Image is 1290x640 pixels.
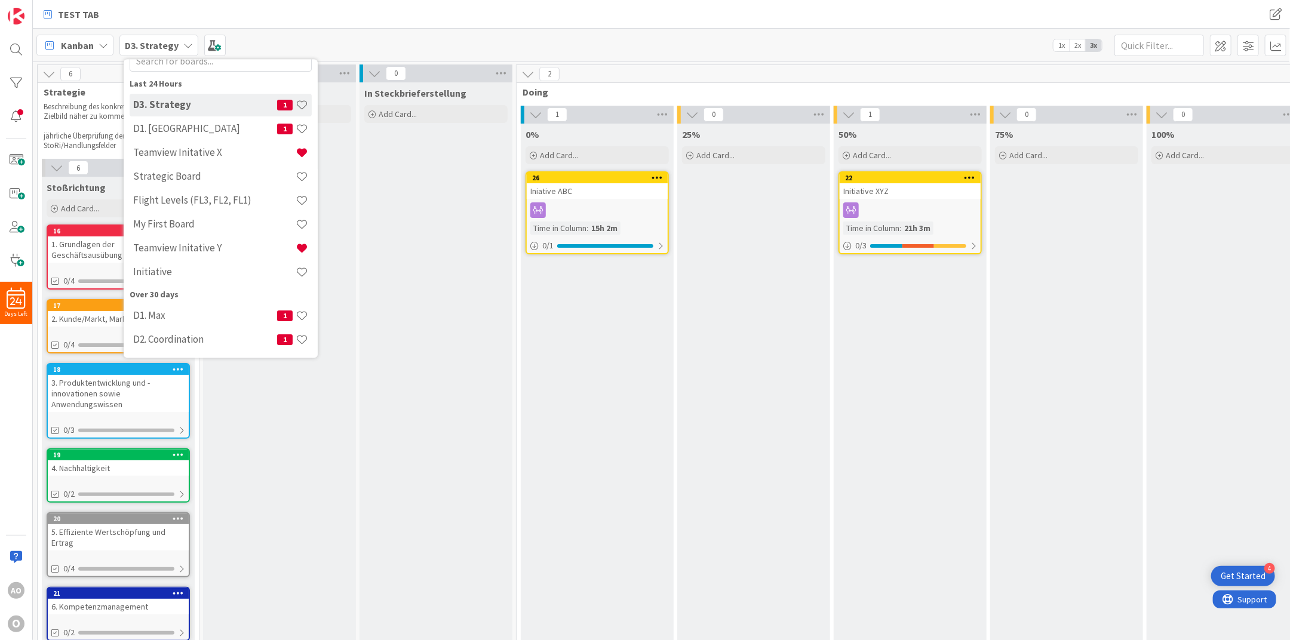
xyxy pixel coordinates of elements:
span: 0/4 [63,275,75,287]
div: 205. Effiziente Wertschöpfung und Ertrag [48,513,189,550]
span: Add Card... [1009,150,1048,161]
span: 0/2 [63,626,75,639]
div: 20 [53,515,189,523]
div: 6. Kompetenzmanagement [48,599,189,614]
div: Over 30 days [130,288,312,301]
span: Add Card... [696,150,735,161]
span: Add Card... [61,203,99,214]
div: 21 [48,588,189,599]
span: Kanban [61,38,94,53]
h4: D2. Coordination [133,334,277,346]
span: 1 [277,100,293,110]
div: 2. Kunde/Markt, Marke und Vertrieb [48,311,189,327]
h4: Strategic Board [133,171,296,183]
div: 183. Produktentwicklung und -innovationen sowie Anwendungswissen [48,364,189,412]
div: Time in Column [843,221,899,235]
span: Strategie [44,86,184,98]
h4: D1. [GEOGRAPHIC_DATA] [133,123,277,135]
div: Time in Column [530,221,586,235]
div: 21 [53,589,189,598]
div: 26Iniative ABC [527,173,668,199]
div: 5. Effiziente Wertschöpfung und Ertrag [48,524,189,550]
span: 1 [860,107,880,122]
span: Add Card... [853,150,891,161]
span: 1 [547,107,567,122]
div: 18 [48,364,189,375]
div: 22Initiative XYZ [840,173,981,199]
div: 161. Grundlagen der Geschäftsausübung [48,226,189,263]
span: 1 [277,334,293,345]
div: 26 [527,173,668,183]
div: O [8,616,24,632]
h4: Initiative [133,266,296,278]
span: Add Card... [1166,150,1204,161]
span: 0 / 1 [542,239,554,252]
a: 161. Grundlagen der Geschäftsausübung0/4 [47,224,190,290]
div: 3. Produktentwicklung und -innovationen sowie Anwendungswissen [48,375,189,412]
span: TEST TAB [58,7,99,21]
div: 22 [840,173,981,183]
div: 1. Grundlagen der Geschäftsausübung [48,236,189,263]
div: AO [8,582,24,599]
div: 194. Nachhaltigkeit [48,450,189,476]
a: 194. Nachhaltigkeit0/2 [47,448,190,503]
div: 216. Kompetenzmanagement [48,588,189,614]
div: Open Get Started checklist, remaining modules: 4 [1211,566,1275,586]
a: 26Iniative ABCTime in Column:15h 2m0/1 [526,171,669,254]
span: : [899,221,901,235]
div: 172. Kunde/Markt, Marke und Vertrieb [48,300,189,327]
h4: My First Board [133,219,296,230]
a: 22Initiative XYZTime in Column:21h 3m0/3 [838,171,982,254]
div: 15h 2m [588,221,621,235]
span: 6 [68,161,88,175]
div: 4 [1264,563,1275,574]
div: 0/1 [527,238,668,253]
div: 16 [53,227,189,235]
span: 0 [704,107,724,122]
div: 22 [845,174,981,182]
div: 16 [48,226,189,236]
h4: D1. Max [133,310,277,322]
span: : [586,221,588,235]
span: Add Card... [379,109,417,119]
span: 25% [682,128,701,140]
div: 18 [53,365,189,374]
div: 26 [532,174,668,182]
div: 21h 3m [901,221,933,235]
span: Support [25,2,54,16]
span: 2 [539,67,560,81]
div: Iniative ABC [527,183,668,199]
p: jährliche Überprüfung der StoRi/Handlungsfelder [44,131,185,151]
span: 0 / 3 [855,239,867,252]
span: 3x [1086,39,1102,51]
div: Last 24 Hours [130,78,312,90]
span: 1 [277,124,293,134]
span: Doing [523,86,1289,98]
h4: D3. Strategy [133,99,277,111]
a: 172. Kunde/Markt, Marke und Vertrieb0/4 [47,299,190,353]
span: 0/2 [63,488,75,500]
div: 0/3 [840,238,981,253]
div: Get Started [1221,570,1266,582]
span: 0 [1173,107,1193,122]
span: 0 [1016,107,1037,122]
span: 1 [277,310,293,321]
span: 0/3 [63,424,75,436]
div: Initiative XYZ [840,183,981,199]
span: 2x [1070,39,1086,51]
input: Quick Filter... [1114,35,1204,56]
a: TEST TAB [36,4,106,25]
input: Search for boards... [130,50,312,72]
b: D3. Strategy [125,39,179,51]
div: 19 [48,450,189,460]
h4: Flight Levels (FL3, FL2, FL1) [133,195,296,207]
img: Visit kanbanzone.com [8,8,24,24]
h4: Teamview Initative X [133,147,296,159]
span: 50% [838,128,857,140]
div: 17 [48,300,189,311]
a: 205. Effiziente Wertschöpfung und Ertrag0/4 [47,512,190,577]
div: 17 [53,301,189,310]
span: 24 [10,297,22,306]
p: Beschreibung des konkreten TUNS, um dem Zielbild näher zu kommen [44,102,185,122]
span: In Steckbrieferstellung [364,87,466,99]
